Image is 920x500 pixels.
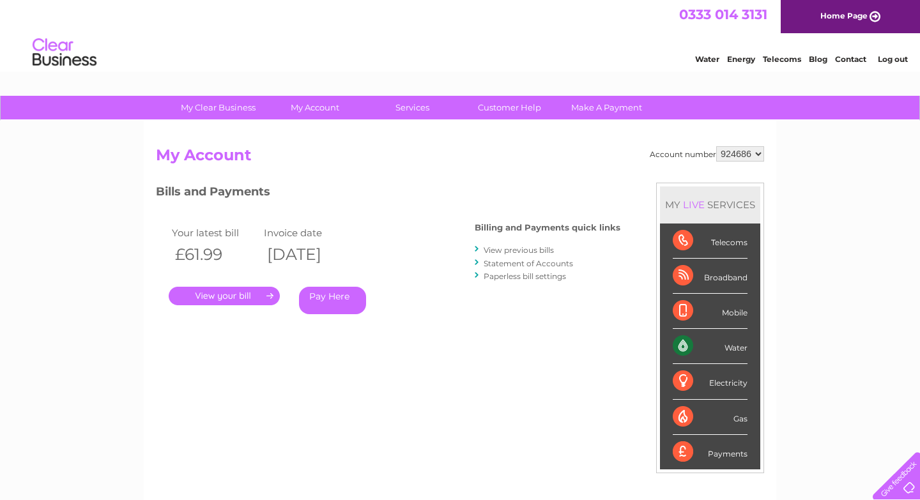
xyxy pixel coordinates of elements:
div: Mobile [673,294,747,329]
div: LIVE [680,199,707,211]
td: Your latest bill [169,224,261,241]
a: My Clear Business [165,96,271,119]
a: Statement of Accounts [484,259,573,268]
a: 0333 014 3131 [679,6,767,22]
a: My Account [263,96,368,119]
div: Broadband [673,259,747,294]
div: Water [673,329,747,364]
div: Clear Business is a trading name of Verastar Limited (registered in [GEOGRAPHIC_DATA] No. 3667643... [159,7,763,62]
th: £61.99 [169,241,261,268]
div: Gas [673,400,747,435]
div: Account number [650,146,764,162]
a: Blog [809,54,827,64]
a: Make A Payment [554,96,659,119]
img: logo.png [32,33,97,72]
a: Log out [878,54,908,64]
div: Telecoms [673,223,747,259]
a: Telecoms [763,54,801,64]
a: Customer Help [457,96,562,119]
div: Electricity [673,364,747,399]
a: Contact [835,54,866,64]
td: Invoice date [261,224,353,241]
a: Services [360,96,465,119]
th: [DATE] [261,241,353,268]
h4: Billing and Payments quick links [475,223,620,232]
a: Pay Here [299,287,366,314]
div: Payments [673,435,747,469]
a: Paperless bill settings [484,271,566,281]
a: Water [695,54,719,64]
h3: Bills and Payments [156,183,620,205]
h2: My Account [156,146,764,170]
a: Energy [727,54,755,64]
div: MY SERVICES [660,186,760,223]
a: . [169,287,280,305]
a: View previous bills [484,245,554,255]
